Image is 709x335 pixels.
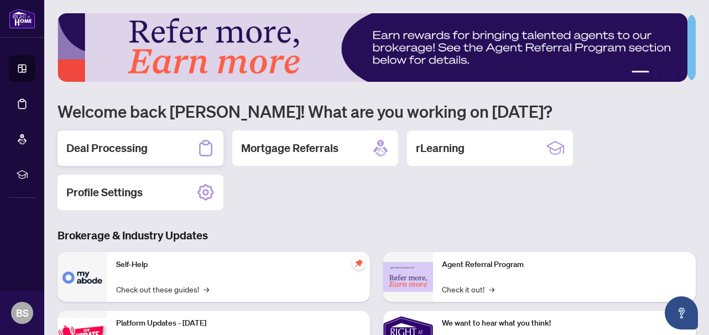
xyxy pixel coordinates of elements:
h2: rLearning [416,140,465,156]
span: BS [16,305,29,321]
button: 1 [632,71,649,75]
img: Slide 0 [58,13,687,82]
h3: Brokerage & Industry Updates [58,228,696,243]
span: pushpin [352,257,366,270]
span: → [204,283,209,295]
button: Open asap [665,296,698,329]
img: Self-Help [58,252,107,302]
button: 3 [663,71,667,75]
h2: Mortgage Referrals [241,140,338,156]
p: Agent Referral Program [442,259,687,271]
a: Check it out!→ [442,283,494,295]
a: Check out these guides!→ [116,283,209,295]
p: Self-Help [116,259,361,271]
p: Platform Updates - [DATE] [116,317,361,329]
h2: Profile Settings [66,185,143,200]
button: 4 [671,71,676,75]
p: We want to hear what you think! [442,317,687,329]
button: 2 [654,71,658,75]
h2: Deal Processing [66,140,148,156]
img: logo [9,8,35,29]
h1: Welcome back [PERSON_NAME]! What are you working on [DATE]? [58,101,696,122]
span: → [489,283,494,295]
img: Agent Referral Program [383,262,433,292]
button: 5 [680,71,685,75]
